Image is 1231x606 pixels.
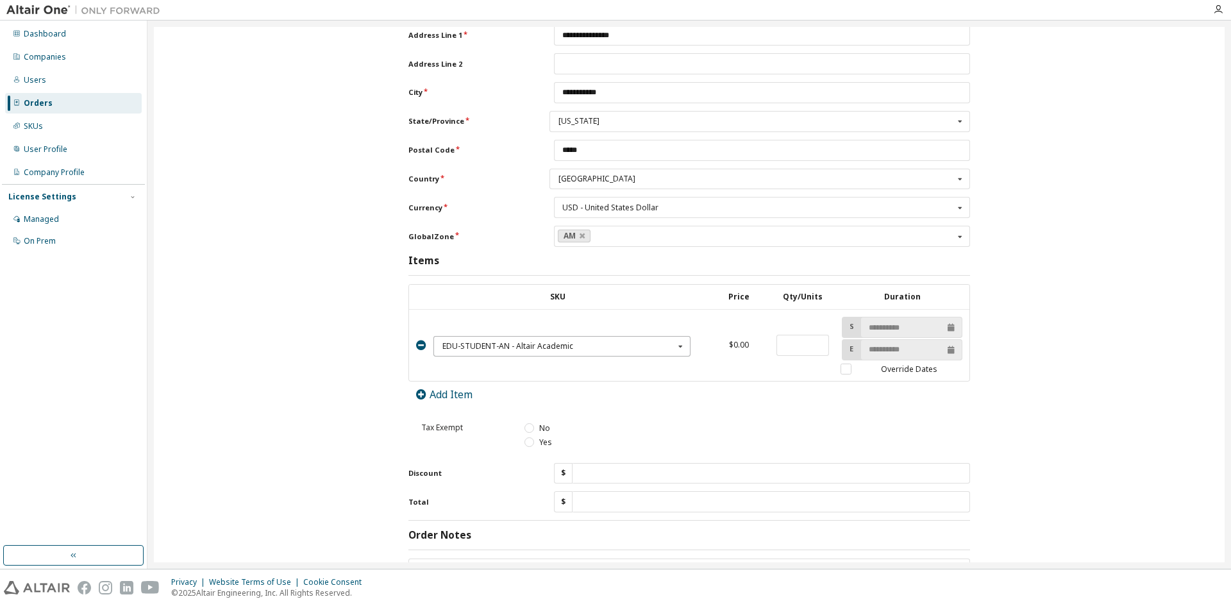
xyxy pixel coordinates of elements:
[558,117,954,125] div: [US_STATE]
[835,285,969,310] th: Duration
[99,581,112,594] img: instagram.svg
[24,236,56,246] div: On Prem
[415,387,473,401] a: Add Item
[554,491,573,512] div: $
[24,214,59,224] div: Managed
[771,285,835,310] th: Qty/Units
[573,463,970,484] input: Discount
[442,342,674,350] div: EDU-STUDENT-AN - Altair Academic
[573,491,970,512] input: Total
[842,321,857,332] label: S
[24,75,46,85] div: Users
[409,285,707,310] th: SKU
[4,581,70,594] img: altair_logo.svg
[554,226,970,247] div: GlobalZone
[408,203,533,213] label: Currency
[303,577,369,587] div: Cookie Consent
[524,423,549,433] label: No
[408,145,533,155] label: Postal Code
[6,4,167,17] img: Altair One
[408,59,533,69] label: Address Line 2
[408,30,533,40] label: Address Line 1
[171,587,369,598] p: © 2025 Altair Engineering, Inc. All Rights Reserved.
[558,230,590,243] a: AM
[524,437,551,448] label: Yes
[841,364,963,375] label: Override Dates
[120,581,133,594] img: linkedin.svg
[554,24,970,46] input: Address Line 1
[554,53,970,74] input: Address Line 2
[24,167,85,178] div: Company Profile
[78,581,91,594] img: facebook.svg
[24,29,66,39] div: Dashboard
[171,577,209,587] div: Privacy
[408,87,533,97] label: City
[408,255,439,267] h3: Items
[558,175,954,183] div: [GEOGRAPHIC_DATA]
[141,581,160,594] img: youtube.svg
[408,174,528,184] label: Country
[408,116,528,126] label: State/Province
[24,121,43,131] div: SKUs
[842,344,857,354] label: E
[421,422,463,433] span: Tax Exempt
[554,82,970,103] input: City
[549,111,970,132] div: State/Province
[707,310,771,381] td: $0.00
[554,463,573,484] div: $
[562,204,658,212] div: USD - United States Dollar
[209,577,303,587] div: Website Terms of Use
[24,144,67,155] div: User Profile
[707,285,771,310] th: Price
[549,169,970,190] div: Country
[24,52,66,62] div: Companies
[24,98,53,108] div: Orders
[554,197,970,218] div: Currency
[408,497,533,507] label: Total
[408,231,533,242] label: GlobalZone
[554,140,970,161] input: Postal Code
[408,529,471,542] h3: Order Notes
[408,468,533,478] label: Discount
[8,192,76,202] div: License Settings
